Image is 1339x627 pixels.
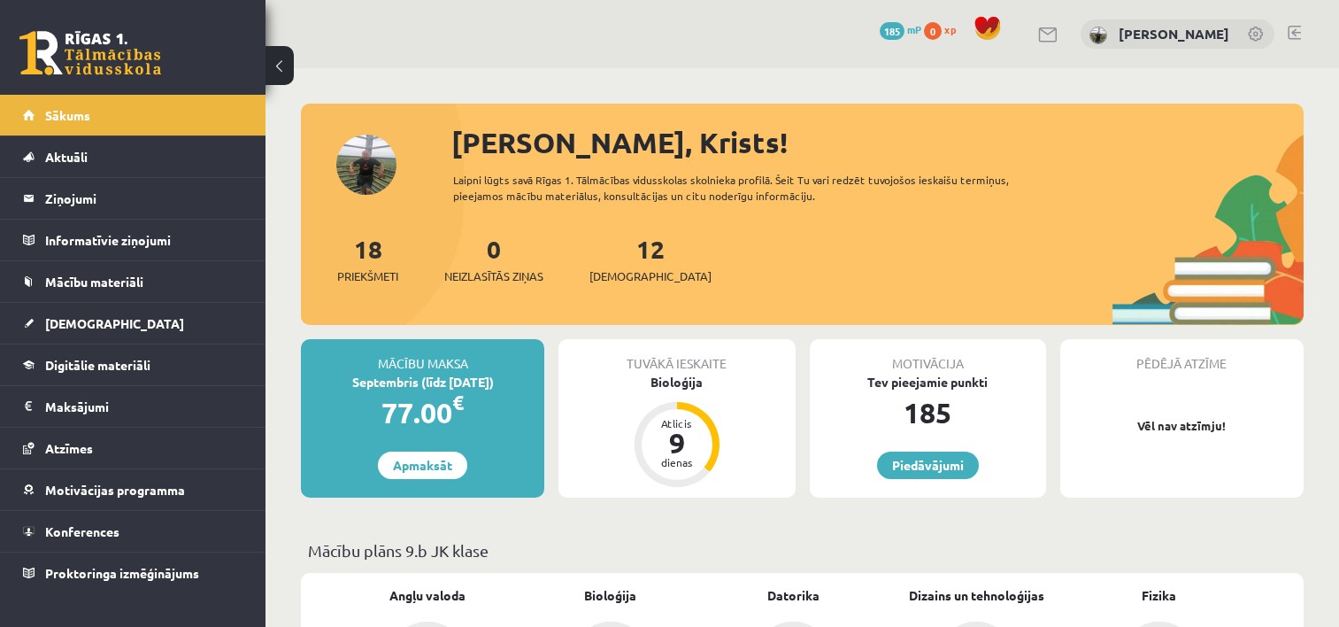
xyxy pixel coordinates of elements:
div: Atlicis [650,418,704,429]
legend: Ziņojumi [45,178,243,219]
span: Priekšmeti [337,267,398,285]
a: Informatīvie ziņojumi [23,220,243,260]
span: Digitālie materiāli [45,357,150,373]
span: Sākums [45,107,90,123]
a: Fizika [1142,586,1176,605]
legend: Informatīvie ziņojumi [45,220,243,260]
div: Pēdējā atzīme [1060,339,1304,373]
span: mP [907,22,921,36]
a: 18Priekšmeti [337,233,398,285]
span: [DEMOGRAPHIC_DATA] [45,315,184,331]
a: Atzīmes [23,428,243,468]
a: Apmaksāt [378,452,467,479]
a: Ziņojumi [23,178,243,219]
div: Septembris (līdz [DATE]) [301,373,544,391]
div: Bioloģija [558,373,795,391]
a: Angļu valoda [389,586,466,605]
p: Vēl nav atzīmju! [1069,417,1295,435]
div: Laipni lūgts savā Rīgas 1. Tālmācības vidusskolas skolnieka profilā. Šeit Tu vari redzēt tuvojošo... [453,172,1055,204]
a: Mācību materiāli [23,261,243,302]
span: Proktoringa izmēģinājums [45,565,199,581]
a: Sākums [23,95,243,135]
a: Bioloģija [584,586,636,605]
span: Atzīmes [45,440,93,456]
a: Proktoringa izmēģinājums [23,553,243,593]
span: [DEMOGRAPHIC_DATA] [589,267,712,285]
a: Datorika [767,586,820,605]
span: Konferences [45,523,119,539]
a: Dizains un tehnoloģijas [909,586,1044,605]
a: 12[DEMOGRAPHIC_DATA] [589,233,712,285]
span: Mācību materiāli [45,274,143,290]
a: Bioloģija Atlicis 9 dienas [558,373,795,490]
p: Mācību plāns 9.b JK klase [308,538,1297,562]
div: 77.00 [301,391,544,434]
a: Aktuāli [23,136,243,177]
a: Piedāvājumi [877,452,979,479]
div: 185 [810,391,1046,434]
div: 9 [650,429,704,457]
div: [PERSON_NAME], Krists! [451,121,1304,164]
a: Digitālie materiāli [23,344,243,385]
span: Aktuāli [45,149,88,165]
a: 0 xp [924,22,965,36]
a: Rīgas 1. Tālmācības vidusskola [19,31,161,75]
div: Mācību maksa [301,339,544,373]
div: dienas [650,457,704,468]
legend: Maksājumi [45,386,243,427]
span: xp [944,22,956,36]
span: 185 [880,22,904,40]
a: Maksājumi [23,386,243,427]
a: Konferences [23,511,243,552]
div: Motivācija [810,339,1046,373]
span: Motivācijas programma [45,482,185,498]
span: € [452,390,464,415]
span: 0 [924,22,942,40]
a: Motivācijas programma [23,469,243,510]
a: [PERSON_NAME] [1119,25,1229,43]
span: Neizlasītās ziņas [444,267,543,285]
div: Tuvākā ieskaite [558,339,795,373]
a: 185 mP [880,22,921,36]
img: Krists Robinsons [1089,27,1107,44]
a: [DEMOGRAPHIC_DATA] [23,303,243,344]
div: Tev pieejamie punkti [810,373,1046,391]
a: 0Neizlasītās ziņas [444,233,543,285]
